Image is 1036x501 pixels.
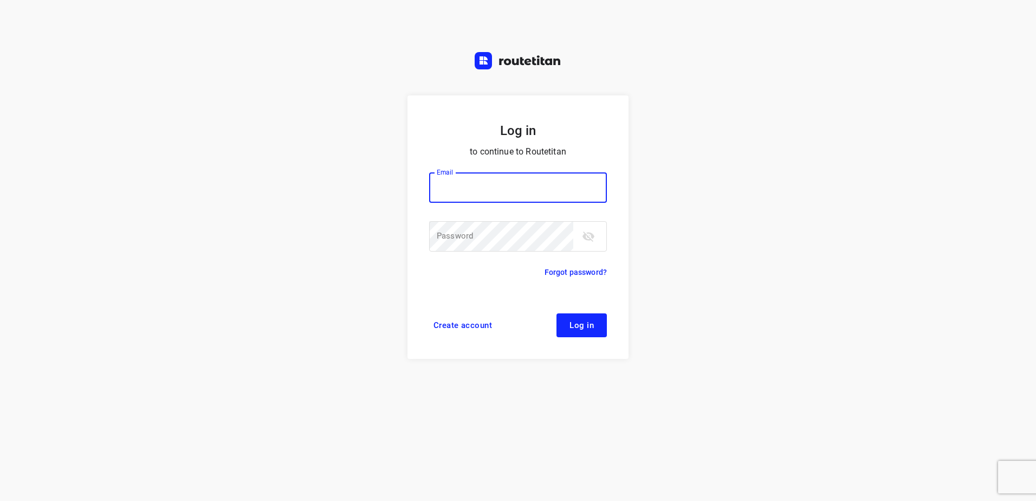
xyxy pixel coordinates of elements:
[429,144,607,159] p: to continue to Routetitan
[569,321,594,330] span: Log in
[545,266,607,279] a: Forgot password?
[433,321,492,330] span: Create account
[429,313,496,337] a: Create account
[475,52,561,72] a: Routetitan
[556,313,607,337] button: Log in
[429,121,607,140] h5: Log in
[578,226,599,247] button: toggle password visibility
[475,52,561,69] img: Routetitan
